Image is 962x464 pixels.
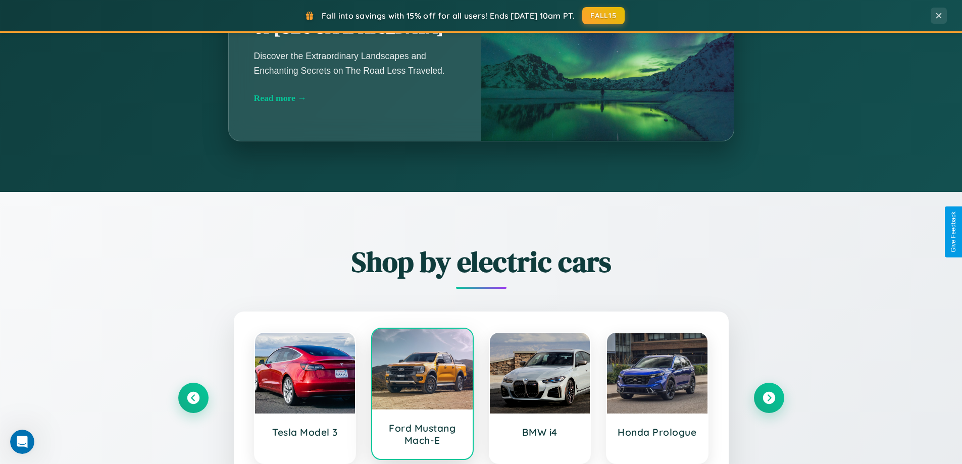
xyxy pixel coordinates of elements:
[254,49,456,77] p: Discover the Extraordinary Landscapes and Enchanting Secrets on The Road Less Traveled.
[10,430,34,454] iframe: Intercom live chat
[582,7,625,24] button: FALL15
[382,422,463,446] h3: Ford Mustang Mach-E
[617,426,697,438] h3: Honda Prologue
[950,212,957,252] div: Give Feedback
[265,426,345,438] h3: Tesla Model 3
[178,242,784,281] h2: Shop by electric cars
[254,93,456,104] div: Read more →
[322,11,575,21] span: Fall into savings with 15% off for all users! Ends [DATE] 10am PT.
[500,426,580,438] h3: BMW i4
